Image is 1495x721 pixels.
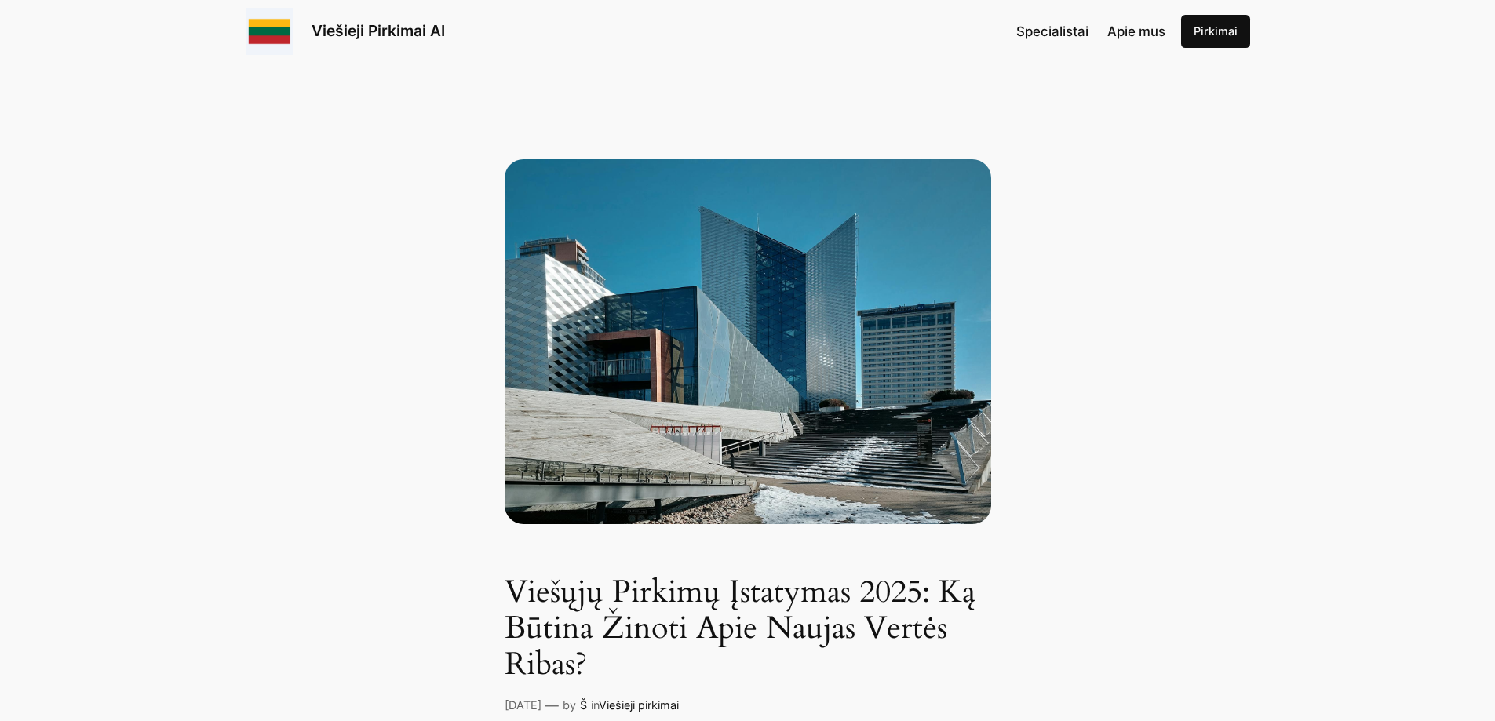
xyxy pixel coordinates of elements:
[1016,21,1088,42] a: Specialistai
[1016,21,1165,42] nav: Navigation
[580,698,587,712] a: Š
[505,159,991,524] : view of a modern glass architecture in the sun
[1107,21,1165,42] a: Apie mus
[591,698,599,712] span: in
[599,698,679,712] a: Viešieji pirkimai
[563,697,576,714] p: by
[1016,24,1088,39] span: Specialistai
[545,695,559,716] p: —
[246,8,293,55] img: Viešieji pirkimai logo
[312,21,445,40] a: Viešieji Pirkimai AI
[505,574,991,683] h1: Viešųjų Pirkimų Įstatymas 2025: Ką Būtina Žinoti Apie Naujas Vertės Ribas?
[1181,15,1250,48] a: Pirkimai
[1107,24,1165,39] span: Apie mus
[505,698,541,712] a: [DATE]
